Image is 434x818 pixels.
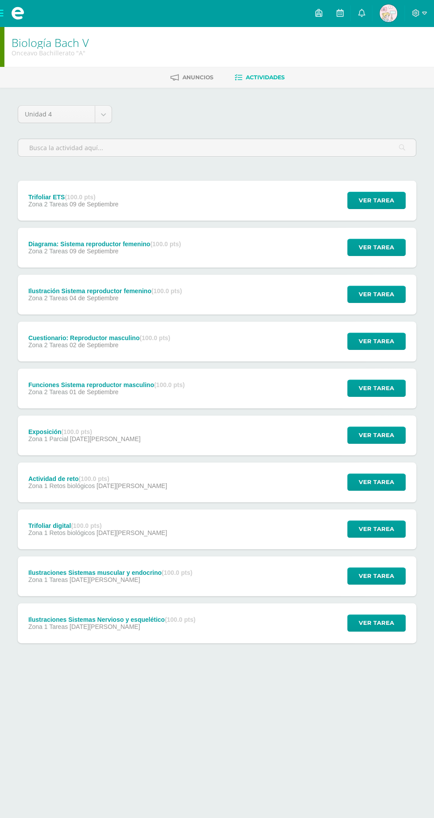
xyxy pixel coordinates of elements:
[347,192,406,209] button: Ver tarea
[28,287,182,295] div: Ilustración Sistema reproductor femenino
[28,428,140,435] div: Exposición
[70,435,140,442] span: [DATE][PERSON_NAME]
[28,475,167,482] div: Actividad de reto
[28,334,170,341] div: Cuestionario: Reproductor masculino
[170,70,213,85] a: Anuncios
[359,615,394,631] span: Ver tarea
[78,475,109,482] strong: (100.0 pts)
[18,106,112,123] a: Unidad 4
[12,49,89,57] div: Onceavo Bachillerato 'A'
[150,240,181,248] strong: (100.0 pts)
[28,240,181,248] div: Diagrama: Sistema reproductor femenino
[359,568,394,584] span: Ver tarea
[347,380,406,397] button: Ver tarea
[347,333,406,350] button: Ver tarea
[359,333,394,349] span: Ver tarea
[28,576,68,583] span: Zona 1 Tareas
[359,521,394,537] span: Ver tarea
[380,4,397,22] img: b503dfbe7b5392f0fb8a655e01e0675b.png
[347,614,406,632] button: Ver tarea
[347,520,406,538] button: Ver tarea
[28,522,167,529] div: Trifoliar digital
[28,569,192,576] div: Ilustraciones Sistemas muscular y endocrino
[28,295,68,302] span: Zona 2 Tareas
[165,616,195,623] strong: (100.0 pts)
[18,139,416,156] input: Busca la actividad aquí...
[70,388,119,395] span: 01 de Septiembre
[359,192,394,209] span: Ver tarea
[162,569,192,576] strong: (100.0 pts)
[28,201,68,208] span: Zona 2 Tareas
[139,334,170,341] strong: (100.0 pts)
[70,576,140,583] span: [DATE][PERSON_NAME]
[28,529,95,536] span: Zona 1 Retos biológicos
[28,482,95,489] span: Zona 1 Retos biológicos
[347,426,406,444] button: Ver tarea
[359,286,394,302] span: Ver tarea
[28,248,68,255] span: Zona 2 Tareas
[182,74,213,81] span: Anuncios
[347,473,406,491] button: Ver tarea
[12,35,89,50] a: Biología Bach V
[28,381,185,388] div: Funciones Sistema reproductor masculino
[97,482,167,489] span: [DATE][PERSON_NAME]
[28,341,68,349] span: Zona 2 Tareas
[97,529,167,536] span: [DATE][PERSON_NAME]
[28,623,68,630] span: Zona 1 Tareas
[70,295,119,302] span: 04 de Septiembre
[70,201,119,208] span: 09 de Septiembre
[246,74,285,81] span: Actividades
[12,36,89,49] h1: Biología Bach V
[70,248,119,255] span: 09 de Septiembre
[65,194,95,201] strong: (100.0 pts)
[70,623,140,630] span: [DATE][PERSON_NAME]
[359,239,394,256] span: Ver tarea
[359,427,394,443] span: Ver tarea
[28,388,68,395] span: Zona 2 Tareas
[359,380,394,396] span: Ver tarea
[151,287,182,295] strong: (100.0 pts)
[28,616,195,623] div: Ilustraciones Sistemas Nervioso y esquelético
[28,194,119,201] div: Trifoliar ETS
[347,567,406,585] button: Ver tarea
[347,286,406,303] button: Ver tarea
[71,522,101,529] strong: (100.0 pts)
[28,435,68,442] span: Zona 1 Parcial
[70,341,119,349] span: 02 de Septiembre
[347,239,406,256] button: Ver tarea
[62,428,92,435] strong: (100.0 pts)
[235,70,285,85] a: Actividades
[154,381,185,388] strong: (100.0 pts)
[359,474,394,490] span: Ver tarea
[25,106,88,123] span: Unidad 4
